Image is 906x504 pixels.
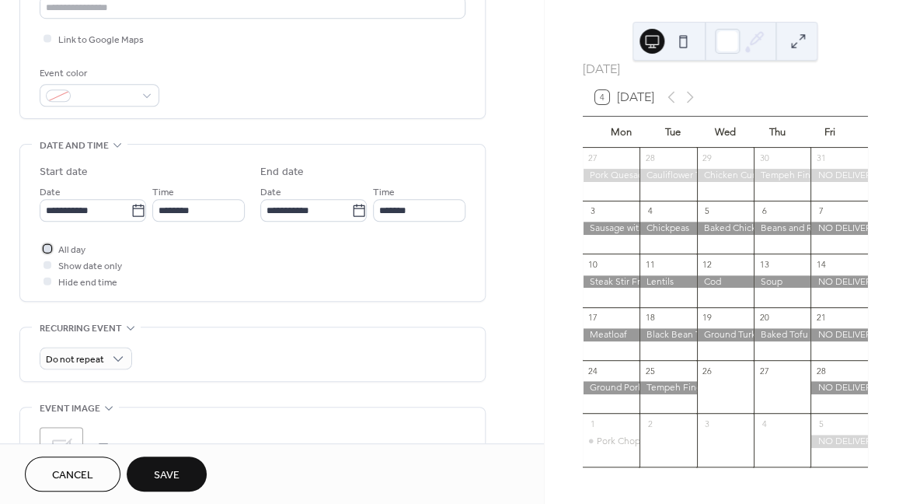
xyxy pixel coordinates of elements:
[154,467,179,484] span: Save
[758,365,770,376] div: 27
[758,152,770,164] div: 30
[644,205,656,217] div: 4
[40,401,100,417] span: Event image
[702,152,713,164] div: 29
[751,117,803,148] div: Thu
[260,184,281,201] span: Date
[587,312,599,324] div: 17
[583,60,868,79] div: [DATE]
[815,418,827,429] div: 5
[583,381,639,394] div: Ground Pork Fried Rice
[758,205,770,217] div: 6
[810,169,867,182] div: NO DELIVERIES
[583,169,639,182] div: Pork Quesadillas
[58,258,122,275] span: Show date only
[583,435,639,448] div: Pork Chops
[815,258,827,270] div: 14
[152,184,174,201] span: Time
[754,328,810,341] div: Baked Tofu
[46,351,104,369] span: Do not repeat
[758,418,770,429] div: 4
[590,86,660,108] button: 4[DATE]
[587,365,599,376] div: 24
[815,365,827,376] div: 28
[40,138,109,154] span: Date and time
[40,65,156,82] div: Event color
[58,275,117,291] span: Hide end time
[639,328,696,341] div: Black Bean Tacos
[702,205,713,217] div: 5
[639,381,696,394] div: Tempeh Fingers
[702,312,713,324] div: 19
[815,152,827,164] div: 31
[595,117,647,148] div: Mon
[127,457,207,492] button: Save
[758,258,770,270] div: 13
[702,258,713,270] div: 12
[758,312,770,324] div: 20
[587,258,599,270] div: 10
[260,164,304,180] div: End date
[639,275,696,289] div: Lentils
[697,169,754,182] div: Chicken Curry
[587,205,599,217] div: 3
[639,222,696,235] div: Chickpeas
[803,117,855,148] div: Fri
[644,365,656,376] div: 25
[699,117,751,148] div: Wed
[702,418,713,429] div: 3
[583,328,639,341] div: Meatloaf
[647,117,699,148] div: Tue
[40,164,88,180] div: Start date
[697,275,754,289] div: Cod
[644,152,656,164] div: 28
[810,222,867,235] div: NO DELIVERIES
[40,320,122,337] span: Recurring event
[754,169,810,182] div: Tempeh Fingers
[810,381,867,394] div: NO DELIVERIES
[697,328,754,341] div: Ground Turkey
[52,467,93,484] span: Cancel
[644,258,656,270] div: 11
[644,312,656,324] div: 18
[373,184,395,201] span: Time
[639,169,696,182] div: Cauliflower Tacos
[702,365,713,376] div: 26
[25,457,120,492] button: Cancel
[815,205,827,217] div: 7
[810,435,867,448] div: NO DELIVERIES
[810,275,867,289] div: NO DELIVERIES
[40,184,61,201] span: Date
[58,32,144,48] span: Link to Google Maps
[815,312,827,324] div: 21
[810,328,867,341] div: NO DELIVERIES
[58,242,85,258] span: All day
[583,275,639,289] div: Steak Stir Fry
[583,222,639,235] div: Sausage with Winter Veggies
[754,275,810,289] div: Soup
[754,222,810,235] div: Beans and Rice
[644,418,656,429] div: 2
[40,427,83,471] div: ;
[597,435,644,448] div: Pork Chops
[587,152,599,164] div: 27
[587,418,599,429] div: 1
[697,222,754,235] div: Baked Chicken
